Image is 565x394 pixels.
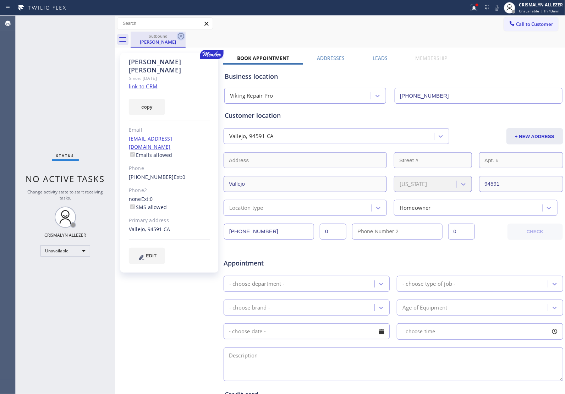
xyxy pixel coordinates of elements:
div: [PERSON_NAME] [131,39,185,45]
div: Email [129,126,210,134]
input: ZIP [479,176,563,192]
span: Status [56,153,75,158]
div: Vallejo, 94591 CA [229,132,274,141]
span: Call to Customer [516,21,554,27]
div: CRISMALYN ALLEZER [45,232,86,238]
a: link to CRM [129,83,158,90]
input: City [224,176,387,192]
div: none [129,195,210,212]
div: Vallejo, 94591 CA [129,225,210,234]
input: Search [117,18,213,29]
label: Leads [373,55,388,61]
input: Phone Number [395,88,562,104]
button: Mute [492,3,502,13]
div: Phone2 [129,186,210,195]
div: Unavailable [40,245,90,257]
span: - choose time - [402,328,439,335]
input: Apt. # [479,152,563,168]
span: Unavailable | 1h 43min [519,9,559,13]
div: - choose brand - [229,303,270,312]
div: Homeowner [400,204,431,212]
input: Phone Number 2 [352,224,442,240]
input: Street # [394,152,472,168]
span: EDIT [146,253,157,258]
div: [PERSON_NAME] [PERSON_NAME] [129,58,210,74]
div: Since: [DATE] [129,74,210,82]
button: copy [129,99,165,115]
label: SMS allowed [129,204,167,210]
a: [EMAIL_ADDRESS][DOMAIN_NAME] [129,135,172,150]
div: Customer location [225,111,562,120]
div: - choose department - [229,280,285,288]
button: EDIT [129,248,165,264]
div: Location type [229,204,263,212]
input: Phone Number [224,224,314,240]
input: Ext. [320,224,346,240]
span: Ext: 0 [174,174,186,180]
div: Age of Equipment [402,303,447,312]
span: No active tasks [26,173,105,185]
button: + NEW ADDRESS [506,128,563,144]
div: CRISMALYN ALLEZER [519,2,563,8]
button: CHECK [508,224,563,240]
label: Addresses [317,55,345,61]
div: Viking Repair Pro [230,92,273,100]
label: Emails allowed [129,152,172,158]
div: outbound [131,33,185,39]
input: Address [224,152,387,168]
div: Phone [129,164,210,173]
label: Membership [416,55,448,61]
input: - choose date - [224,323,390,339]
div: Charles Weber [131,32,185,47]
span: Change activity state to start receiving tasks. [28,189,103,201]
a: [PHONE_NUMBER] [129,174,174,180]
div: - choose type of job - [402,280,455,288]
input: Ext. 2 [448,224,475,240]
div: Primary address [129,217,210,225]
label: Book Appointment [237,55,289,61]
input: Emails allowed [130,152,135,157]
span: Ext: 0 [141,196,153,202]
button: Call to Customer [504,17,558,31]
input: SMS allowed [130,204,135,209]
span: Appointment [224,258,336,268]
div: Business location [225,72,562,81]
